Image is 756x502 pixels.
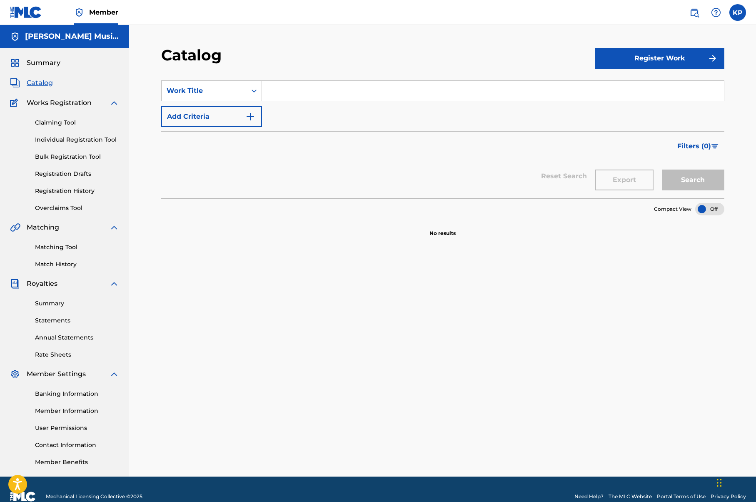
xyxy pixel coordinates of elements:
a: CatalogCatalog [10,78,53,88]
span: Royalties [27,279,57,289]
img: filter [711,144,719,149]
a: Claiming Tool [35,118,119,127]
img: expand [109,279,119,289]
span: Compact View [654,205,691,213]
img: expand [109,98,119,108]
h5: Kim Planert Music INC [25,32,119,41]
span: Filters ( 0 ) [677,141,711,151]
img: 9d2ae6d4665cec9f34b9.svg [245,112,255,122]
a: Banking Information [35,390,119,398]
a: Rate Sheets [35,350,119,359]
button: Filters (0) [672,136,724,157]
img: search [689,7,699,17]
a: Bulk Registration Tool [35,152,119,161]
iframe: Resource Center [733,347,756,415]
a: Privacy Policy [711,493,746,500]
img: expand [109,222,119,232]
button: Add Criteria [161,106,262,127]
a: Member Benefits [35,458,119,467]
img: Summary [10,58,20,68]
img: Top Rightsholder [74,7,84,17]
img: MLC Logo [10,6,42,18]
a: Match History [35,260,119,269]
a: Registration Drafts [35,170,119,178]
a: The MLC Website [609,493,652,500]
a: Contact Information [35,441,119,450]
div: Drag [717,470,722,495]
span: Matching [27,222,59,232]
span: Works Registration [27,98,92,108]
div: Help [708,4,724,21]
h2: Catalog [161,46,226,65]
a: SummarySummary [10,58,60,68]
a: Registration History [35,187,119,195]
p: No results [429,220,456,237]
a: Member Information [35,407,119,415]
img: f7272a7cc735f4ea7f67.svg [708,53,718,63]
img: expand [109,369,119,379]
img: Matching [10,222,20,232]
span: Catalog [27,78,53,88]
a: Overclaims Tool [35,204,119,212]
button: Register Work [595,48,724,69]
a: Summary [35,299,119,308]
span: Member Settings [27,369,86,379]
img: logo [10,492,36,502]
div: User Menu [729,4,746,21]
img: Accounts [10,32,20,42]
img: Catalog [10,78,20,88]
a: Matching Tool [35,243,119,252]
span: Summary [27,58,60,68]
iframe: Chat Widget [714,462,756,502]
div: Work Title [167,86,242,96]
a: User Permissions [35,424,119,432]
span: Member [89,7,118,17]
img: help [711,7,721,17]
a: Annual Statements [35,333,119,342]
img: Royalties [10,279,20,289]
a: Public Search [686,4,703,21]
a: Need Help? [574,493,604,500]
img: Member Settings [10,369,20,379]
span: Mechanical Licensing Collective © 2025 [46,493,142,500]
a: Individual Registration Tool [35,135,119,144]
a: Statements [35,316,119,325]
form: Search Form [161,80,724,198]
img: Works Registration [10,98,21,108]
a: Portal Terms of Use [657,493,706,500]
